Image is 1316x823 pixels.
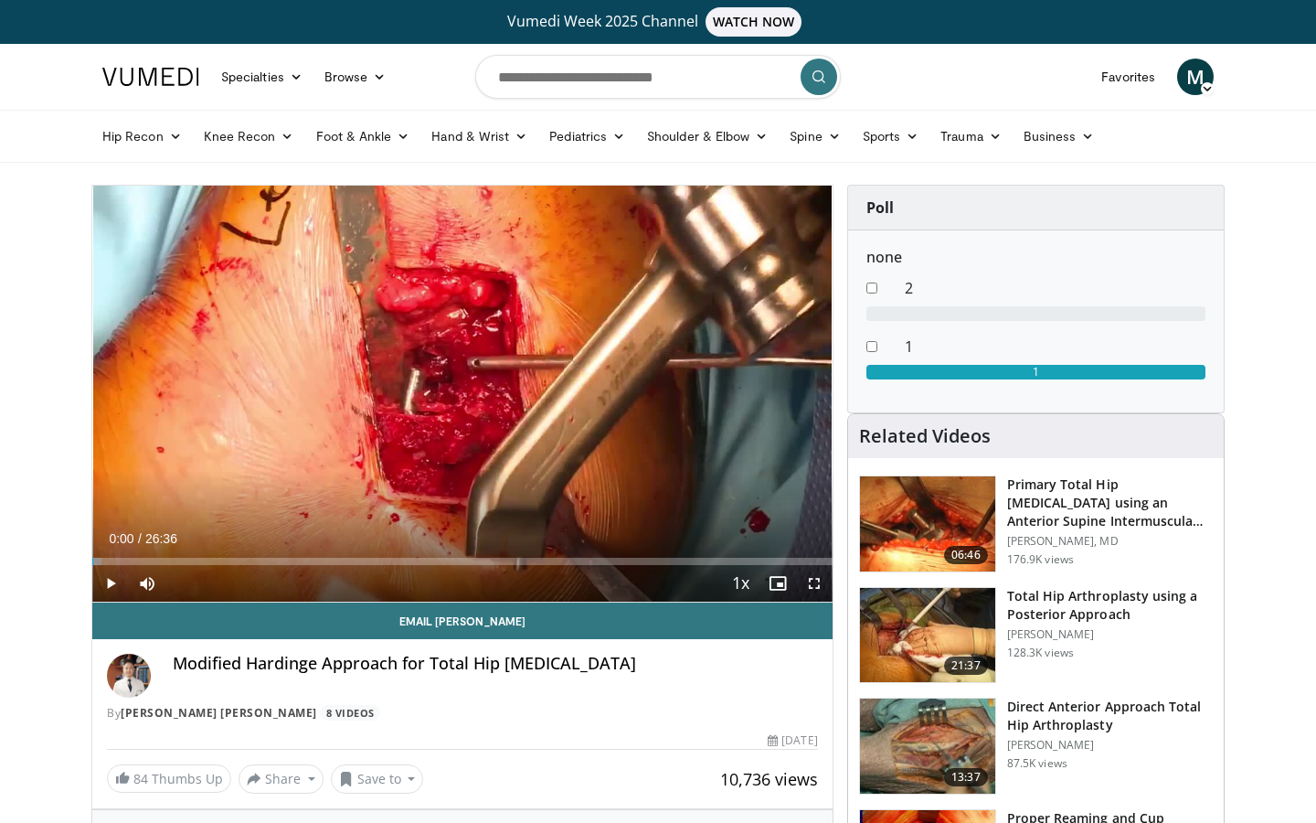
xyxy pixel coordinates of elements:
p: [PERSON_NAME] [1007,738,1213,753]
dd: 2 [891,277,1219,299]
span: 21:37 [944,657,988,675]
a: Spine [779,118,851,155]
a: Favorites [1090,59,1166,95]
button: Enable picture-in-picture mode [759,565,796,602]
button: Playback Rate [723,565,759,602]
h6: none [866,249,1205,266]
div: [DATE] [768,732,817,749]
span: 06:46 [944,546,988,564]
a: Specialties [210,59,313,95]
span: WATCH NOW [706,7,802,37]
a: Vumedi Week 2025 ChannelWATCH NOW [105,7,1211,37]
div: By [107,705,818,721]
a: Foot & Ankle [305,118,421,155]
span: 26:36 [145,531,177,546]
strong: Poll [866,198,894,218]
img: VuMedi Logo [102,68,199,86]
p: 176.9K views [1007,552,1074,567]
h3: Total Hip Arthroplasty using a Posterior Approach [1007,587,1213,624]
button: Save to [331,764,424,794]
a: M [1177,59,1214,95]
span: 84 [133,770,148,787]
a: Trauma [929,118,1013,155]
button: Mute [129,565,165,602]
p: 128.3K views [1007,646,1074,660]
a: [PERSON_NAME] [PERSON_NAME] [121,705,317,721]
h4: Related Videos [859,425,991,447]
div: 1 [866,365,1205,379]
h3: Direct Anterior Approach Total Hip Arthroplasty [1007,698,1213,734]
img: 286987_0000_1.png.150x105_q85_crop-smart_upscale.jpg [860,588,995,683]
span: 0:00 [109,531,133,546]
a: 21:37 Total Hip Arthroplasty using a Posterior Approach [PERSON_NAME] 128.3K views [859,587,1213,684]
h3: Primary Total Hip [MEDICAL_DATA] using an Anterior Supine Intermuscula… [1007,476,1213,530]
span: / [138,531,142,546]
a: 8 Videos [320,705,380,721]
a: Knee Recon [193,118,305,155]
div: Progress Bar [92,558,833,565]
p: [PERSON_NAME] [1007,627,1213,642]
a: Pediatrics [538,118,636,155]
a: Sports [852,118,930,155]
button: Fullscreen [796,565,833,602]
a: Shoulder & Elbow [636,118,779,155]
a: Business [1013,118,1106,155]
button: Share [239,764,324,794]
img: 294118_0000_1.png.150x105_q85_crop-smart_upscale.jpg [860,699,995,794]
a: 06:46 Primary Total Hip [MEDICAL_DATA] using an Anterior Supine Intermuscula… [PERSON_NAME], MD 1... [859,476,1213,572]
input: Search topics, interventions [475,55,841,99]
p: 87.5K views [1007,756,1067,771]
video-js: Video Player [92,186,833,603]
button: Play [92,565,129,602]
h4: Modified Hardinge Approach for Total Hip [MEDICAL_DATA] [173,654,818,674]
img: Avatar [107,654,151,698]
img: 263423_3.png.150x105_q85_crop-smart_upscale.jpg [860,476,995,572]
a: 84 Thumbs Up [107,764,231,793]
dd: 1 [891,336,1219,358]
p: [PERSON_NAME], MD [1007,534,1213,549]
a: Email [PERSON_NAME] [92,603,833,639]
a: Hip Recon [91,118,193,155]
span: 13:37 [944,768,988,786]
a: Hand & Wrist [420,118,538,155]
a: Browse [313,59,398,95]
a: 13:37 Direct Anterior Approach Total Hip Arthroplasty [PERSON_NAME] 87.5K views [859,698,1213,795]
span: 10,736 views [720,768,818,790]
